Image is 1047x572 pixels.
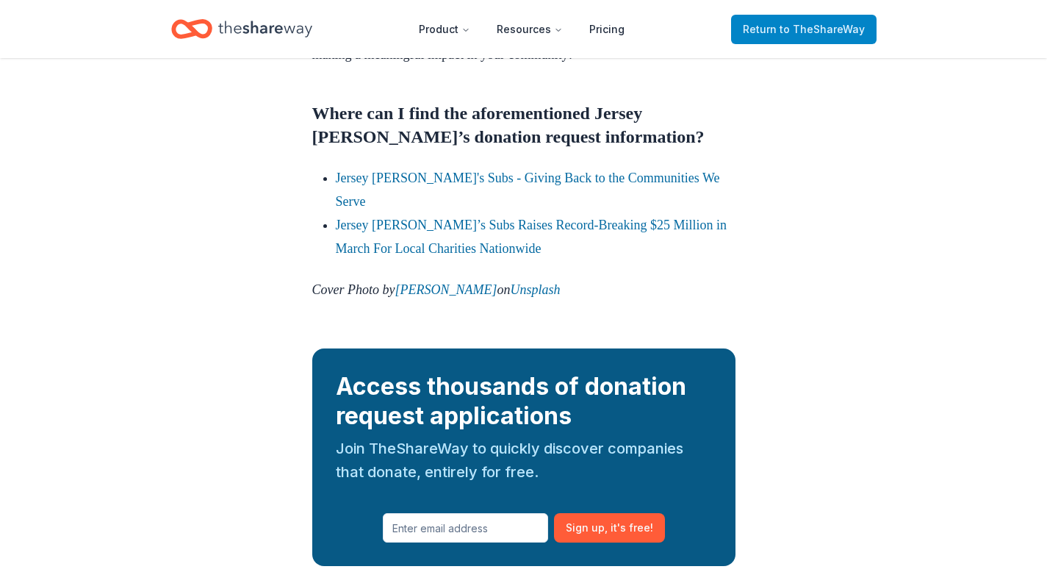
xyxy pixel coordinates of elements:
button: Resources [485,15,575,44]
div: Join TheShareWay to quickly discover companies that donate, entirely for free. [336,437,712,484]
a: Unsplash [510,282,560,297]
span: Return [743,21,865,38]
button: Product [407,15,482,44]
nav: Main [407,12,636,46]
h2: Where can I find the aforementioned Jersey [PERSON_NAME]’s donation request information? [312,101,735,149]
button: Sign up, it's free! [554,513,665,543]
span: , it ' s free! [605,519,653,537]
div: Access thousands of donation request applications [336,372,712,431]
a: Pricing [578,15,636,44]
a: Returnto TheShareWay [731,15,877,44]
a: Jersey [PERSON_NAME]’s Subs Raises Record-Breaking $25 Million in March For Local Charities Natio... [336,218,727,256]
a: [PERSON_NAME] [395,282,497,297]
a: Jersey [PERSON_NAME]'s Subs - Giving Back to the Communities We Serve [336,171,720,209]
a: Home [171,12,312,46]
span: to TheShareWay [780,23,865,35]
em: Cover Photo by on [312,282,561,297]
input: Enter email address [383,513,548,543]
